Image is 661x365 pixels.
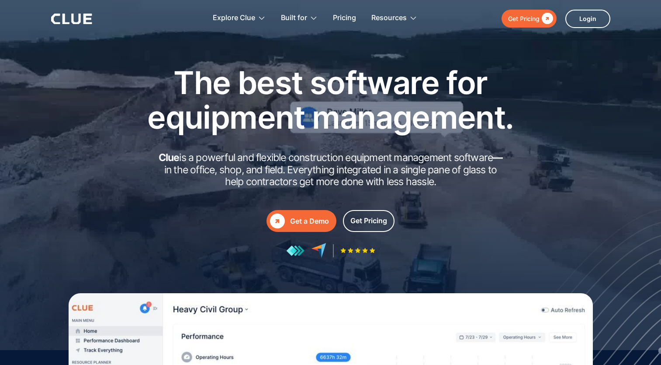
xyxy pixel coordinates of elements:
[371,4,407,32] div: Resources
[333,4,356,32] a: Pricing
[290,216,329,227] div: Get a Demo
[156,152,505,188] h2: is a powerful and flexible construction equipment management software in the office, shop, and fi...
[159,151,180,164] strong: Clue
[213,4,255,32] div: Explore Clue
[281,4,318,32] div: Built for
[270,214,285,228] div: 
[281,4,307,32] div: Built for
[540,13,553,24] div: 
[350,215,387,226] div: Get Pricing
[508,13,540,24] div: Get Pricing
[311,243,326,258] img: reviews at capterra
[343,210,395,232] a: Get Pricing
[286,245,305,256] img: reviews at getapp
[134,65,527,134] h1: The best software for equipment management.
[371,4,417,32] div: Resources
[213,4,266,32] div: Explore Clue
[340,248,375,253] img: Five-star rating icon
[266,210,336,232] a: Get a Demo
[565,10,610,28] a: Login
[493,151,502,164] strong: —
[502,10,557,28] a: Get Pricing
